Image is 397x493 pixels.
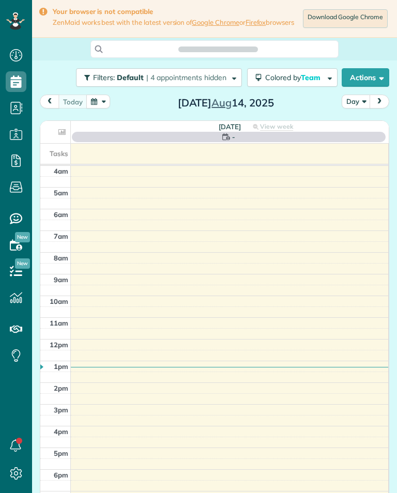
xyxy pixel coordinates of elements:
[15,258,30,269] span: New
[54,210,68,219] span: 6am
[76,68,242,87] button: Filters: Default | 4 appointments hidden
[232,132,235,142] span: -
[265,73,324,82] span: Colored by
[54,232,68,240] span: 7am
[50,149,68,158] span: Tasks
[247,68,338,87] button: Colored byTeam
[54,167,68,175] span: 4am
[50,341,68,349] span: 12pm
[189,44,247,54] span: Search ZenMaid…
[15,232,30,242] span: New
[53,7,294,16] strong: Your browser is not compatible
[50,319,68,327] span: 11am
[54,189,68,197] span: 5am
[54,362,68,371] span: 1pm
[161,97,291,109] h2: [DATE] 14, 2025
[342,95,371,109] button: Day
[50,297,68,305] span: 10am
[54,471,68,479] span: 6pm
[54,449,68,457] span: 5pm
[53,18,294,27] span: ZenMaid works best with the latest version of or browsers
[58,95,87,109] button: today
[54,406,68,414] span: 3pm
[301,73,322,82] span: Team
[71,68,242,87] a: Filters: Default | 4 appointments hidden
[342,68,389,87] button: Actions
[219,122,241,131] span: [DATE]
[54,254,68,262] span: 8am
[192,18,239,26] a: Google Chrome
[211,96,232,109] span: Aug
[146,73,226,82] span: | 4 appointments hidden
[260,122,293,131] span: View week
[54,427,68,436] span: 4pm
[117,73,144,82] span: Default
[303,9,388,28] a: Download Google Chrome
[93,73,115,82] span: Filters:
[54,275,68,284] span: 9am
[370,95,389,109] button: next
[40,95,59,109] button: prev
[246,18,266,26] a: Firefox
[54,384,68,392] span: 2pm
